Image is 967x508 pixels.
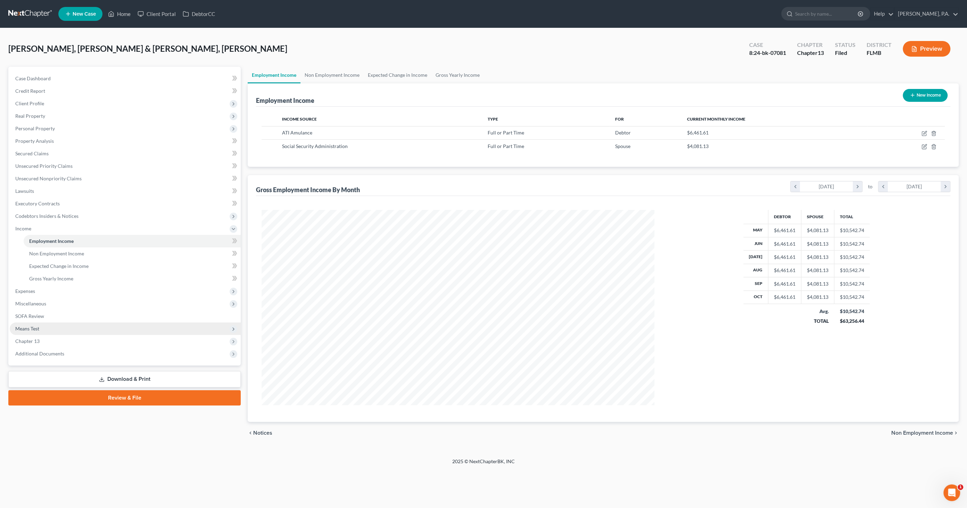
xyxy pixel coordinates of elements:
[15,313,44,319] span: SOFA Review
[774,254,795,261] div: $6,461.61
[24,235,241,247] a: Employment Income
[743,277,768,290] th: Sep
[615,130,631,136] span: Debtor
[364,67,431,83] a: Expected Change in Income
[791,181,800,192] i: chevron_left
[834,210,870,224] th: Total
[15,100,44,106] span: Client Profile
[488,116,498,122] span: Type
[807,280,828,287] div: $4,081.13
[807,308,828,315] div: Avg.
[774,280,795,287] div: $6,461.61
[687,130,709,136] span: $6,461.61
[10,172,241,185] a: Unsecured Nonpriority Claims
[15,200,60,206] span: Executory Contracts
[253,430,272,436] span: Notices
[743,251,768,264] th: [DATE]
[774,227,795,234] div: $6,461.61
[774,240,795,247] div: $6,461.61
[807,318,828,325] div: TOTAL
[282,143,348,149] span: Social Security Administration
[807,227,828,234] div: $4,081.13
[853,181,862,192] i: chevron_right
[903,41,950,57] button: Preview
[743,290,768,304] th: Oct
[10,135,241,147] a: Property Analysis
[818,49,824,56] span: 13
[615,116,624,122] span: For
[743,224,768,237] th: May
[15,301,46,306] span: Miscellaneous
[749,41,786,49] div: Case
[953,430,959,436] i: chevron_right
[282,116,317,122] span: Income Source
[834,264,870,277] td: $10,542.74
[300,67,364,83] a: Non Employment Income
[15,213,78,219] span: Codebtors Insiders & Notices
[105,8,134,20] a: Home
[15,125,55,131] span: Personal Property
[797,41,824,49] div: Chapter
[179,8,218,20] a: DebtorCC
[256,186,360,194] div: Gross Employment Income By Month
[840,318,864,325] div: $63,256.44
[834,290,870,304] td: $10,542.74
[24,272,241,285] a: Gross Yearly Income
[282,130,312,136] span: ATI Amulance
[774,294,795,301] div: $6,461.61
[768,210,801,224] th: Debtor
[15,138,54,144] span: Property Analysis
[834,237,870,250] td: $10,542.74
[10,310,241,322] a: SOFA Review
[10,72,241,85] a: Case Dashboard
[15,188,34,194] span: Lawsuits
[8,43,287,54] span: [PERSON_NAME], [PERSON_NAME] & [PERSON_NAME], [PERSON_NAME]
[248,430,272,436] button: chevron_left Notices
[615,143,630,149] span: Spouse
[15,150,49,156] span: Secured Claims
[943,484,960,501] iframe: Intercom live chat
[834,277,870,290] td: $10,542.74
[743,264,768,277] th: Aug
[743,237,768,250] th: Jun
[891,430,959,436] button: Non Employment Income chevron_right
[807,267,828,274] div: $4,081.13
[801,210,834,224] th: Spouse
[687,143,709,149] span: $4,081.13
[10,147,241,160] a: Secured Claims
[835,49,856,57] div: Filed
[29,276,73,281] span: Gross Yearly Income
[891,430,953,436] span: Non Employment Income
[867,49,892,57] div: FLMB
[15,338,40,344] span: Chapter 13
[248,430,253,436] i: chevron_left
[870,8,894,20] a: Help
[795,7,859,20] input: Search by name...
[10,197,241,210] a: Executory Contracts
[134,8,179,20] a: Client Portal
[488,130,524,136] span: Full or Part Time
[286,458,681,470] div: 2025 © NextChapterBK, INC
[15,175,82,181] span: Unsecured Nonpriority Claims
[834,251,870,264] td: $10,542.74
[878,181,888,192] i: chevron_left
[10,160,241,172] a: Unsecured Priority Claims
[256,96,314,105] div: Employment Income
[24,247,241,260] a: Non Employment Income
[888,181,941,192] div: [DATE]
[797,49,824,57] div: Chapter
[431,67,484,83] a: Gross Yearly Income
[10,85,241,97] a: Credit Report
[807,254,828,261] div: $4,081.13
[15,226,31,231] span: Income
[15,163,73,169] span: Unsecured Priority Claims
[835,41,856,49] div: Status
[24,260,241,272] a: Expected Change in Income
[15,88,45,94] span: Credit Report
[774,267,795,274] div: $6,461.61
[807,294,828,301] div: $4,081.13
[29,238,74,244] span: Employment Income
[15,75,51,81] span: Case Dashboard
[15,288,35,294] span: Expenses
[687,116,745,122] span: Current Monthly Income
